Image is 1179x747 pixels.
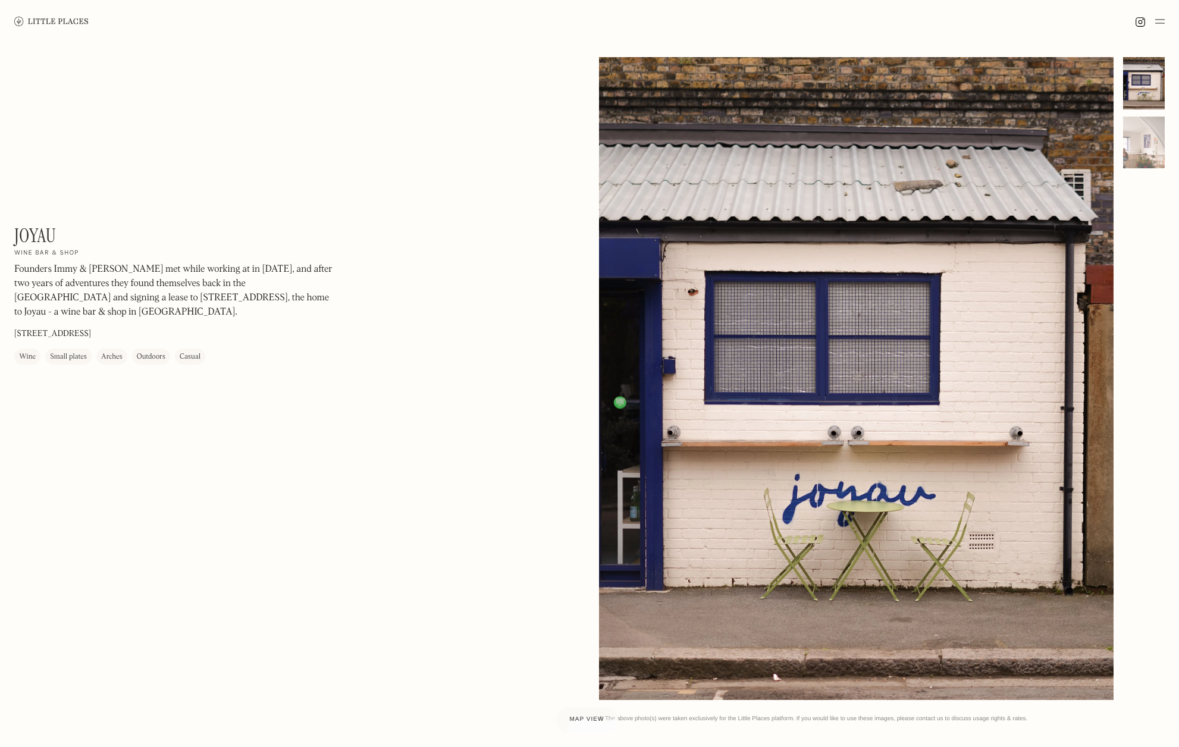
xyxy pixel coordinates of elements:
[14,328,91,340] p: [STREET_ADDRESS]
[556,707,619,733] a: Map view
[599,715,1165,723] div: © The above photo(s) were taken exclusively for the Little Places platform. If you would like to ...
[50,351,87,363] div: Small plates
[14,224,56,247] h1: Joyau
[14,249,79,258] h2: Wine bar & shop
[137,351,165,363] div: Outdoors
[570,716,604,723] span: Map view
[14,262,335,319] p: Founders Immy & [PERSON_NAME] met while working at in [DATE], and after two years of adventures t...
[19,351,36,363] div: Wine
[180,351,200,363] div: Casual
[101,351,123,363] div: Arches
